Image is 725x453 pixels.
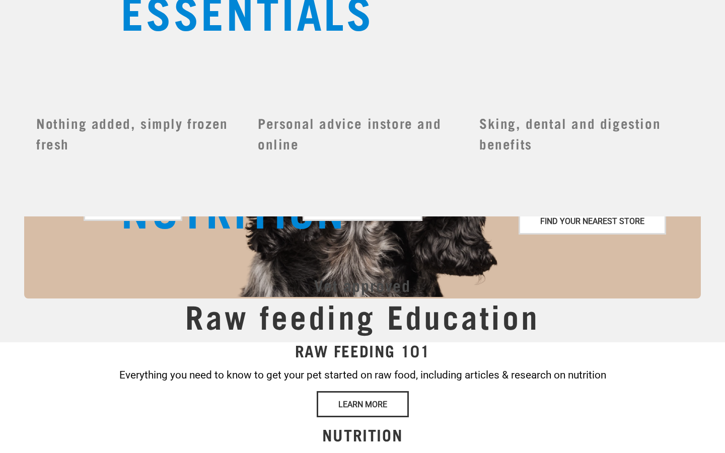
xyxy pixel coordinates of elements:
[24,297,701,333] h1: Raw feeding Education
[479,113,689,154] h3: Sking, dental and digestion benefits
[36,113,246,154] h3: Nothing added, simply frozen fresh
[519,208,666,234] a: Find your nearest store
[24,425,701,443] h3: NUTRITION
[258,113,467,154] h3: Personal advice instore and online
[24,341,701,359] h3: RAW FEEDING 101
[317,391,409,417] a: Learn More
[24,367,701,383] p: Everything you need to know to get your pet started on raw food, including articles & research on...
[24,275,701,295] h2: Vet approved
